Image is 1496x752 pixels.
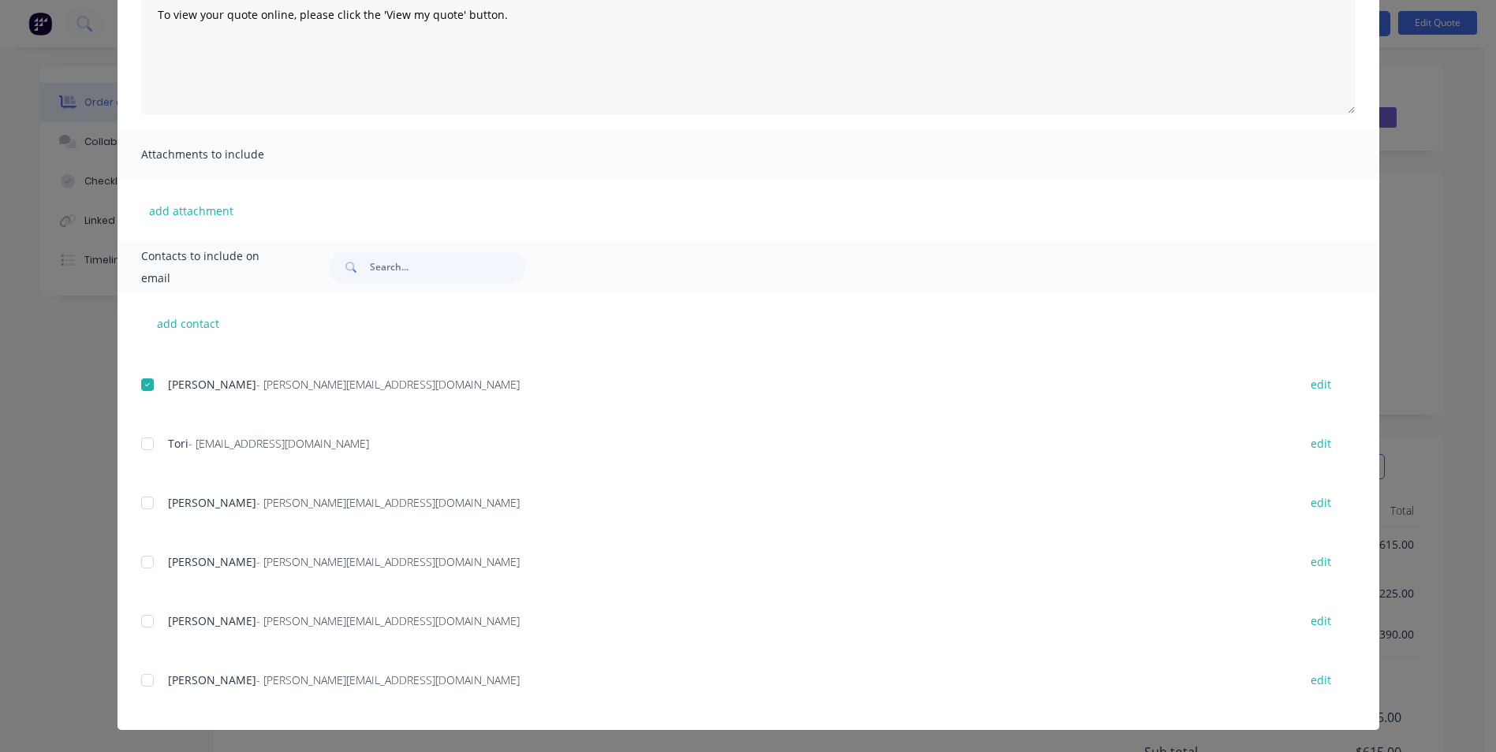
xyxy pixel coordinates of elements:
span: [PERSON_NAME] [168,554,256,569]
span: - [PERSON_NAME][EMAIL_ADDRESS][DOMAIN_NAME] [256,613,520,628]
span: Attachments to include [141,143,315,166]
button: add contact [141,311,236,335]
button: edit [1301,433,1341,454]
button: edit [1301,374,1341,395]
button: edit [1301,728,1341,750]
span: [PERSON_NAME] [168,672,256,687]
button: edit [1301,610,1341,631]
span: - [PERSON_NAME][EMAIL_ADDRESS][DOMAIN_NAME] [256,377,520,392]
span: - [PERSON_NAME][EMAIL_ADDRESS][DOMAIN_NAME] [256,672,520,687]
input: Search... [370,251,526,283]
button: edit [1301,492,1341,513]
span: [PERSON_NAME] [168,495,256,510]
span: - [PERSON_NAME][EMAIL_ADDRESS][DOMAIN_NAME] [256,495,520,510]
span: [PERSON_NAME] [168,613,256,628]
span: Tori [168,436,188,451]
button: edit [1301,551,1341,572]
span: [PERSON_NAME] [168,377,256,392]
span: - [EMAIL_ADDRESS][DOMAIN_NAME] [188,436,369,451]
button: edit [1301,669,1341,691]
span: - [PERSON_NAME][EMAIL_ADDRESS][DOMAIN_NAME] [256,554,520,569]
span: Contacts to include on email [141,245,290,289]
button: add attachment [141,199,241,222]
